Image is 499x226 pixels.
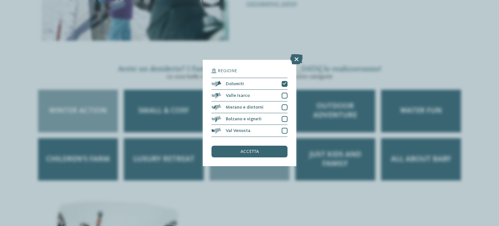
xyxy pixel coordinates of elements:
span: Val Venosta [226,128,250,133]
span: Bolzano e vigneti [226,117,262,121]
span: Regione [218,69,237,73]
span: accetta [240,149,259,154]
span: Valle Isarco [226,93,250,98]
span: Merano e dintorni [226,105,263,110]
span: Dolomiti [226,82,244,86]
